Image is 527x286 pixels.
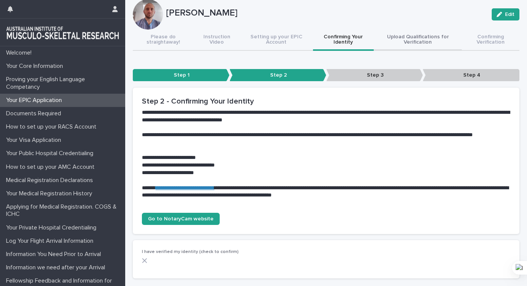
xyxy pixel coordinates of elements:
[3,177,99,184] p: Medical Registration Declarations
[3,110,67,117] p: Documents Required
[3,49,38,57] p: Welcome!
[492,8,519,20] button: Edit
[462,30,519,51] button: Confirming Verification
[3,264,111,271] p: Information we need after your Arrival
[313,30,374,51] button: Confirming Your Identity
[3,137,67,144] p: Your Visa Application
[423,69,519,82] p: Step 4
[142,97,510,106] h2: Step 2 - Confirming Your Identity
[240,30,313,51] button: Setting up your EPIC Account
[3,63,69,70] p: Your Core Information
[193,30,240,51] button: Instruction Video
[3,97,68,104] p: Your EPIC Application
[6,25,119,40] img: 1xcjEmqDTcmQhduivVBy
[3,123,102,130] p: How to set up your RACS Account
[3,203,125,218] p: Applying for Medical Registration. COGS & ICHC
[326,69,423,82] p: Step 3
[148,216,214,222] span: Go to NotaryCam website
[3,163,101,171] p: How to set up your AMC Account
[3,237,99,245] p: Log Your Flight Arrival Information
[142,213,220,225] a: Go to NotaryCam website
[230,69,326,82] p: Step 2
[3,224,102,231] p: Your Private Hospital Credentialing
[3,251,107,258] p: Information You Need Prior to Arrival
[3,76,125,90] p: Proving your English Language Competancy
[505,12,514,17] span: Edit
[3,150,99,157] p: Your Public Hospital Credentialing
[166,8,486,19] p: [PERSON_NAME]
[3,190,98,197] p: Your Medical Registration History
[133,69,230,82] p: Step 1
[374,30,462,51] button: Upload Qualifications for Verification
[133,30,193,51] button: Please do straightaway!
[142,250,239,254] span: I have verified my identity (check to confirm)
